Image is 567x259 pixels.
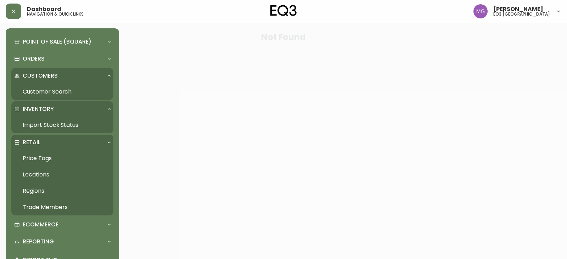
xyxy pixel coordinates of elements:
a: Customer Search [11,84,113,100]
h5: navigation & quick links [27,12,84,16]
p: Reporting [23,238,54,246]
a: Locations [11,167,113,183]
a: Price Tags [11,150,113,167]
div: Reporting [11,234,113,249]
p: Point of Sale (Square) [23,38,91,46]
h5: eq3 [GEOGRAPHIC_DATA] [493,12,550,16]
img: de8837be2a95cd31bb7c9ae23fe16153 [473,4,488,18]
p: Customers [23,72,58,80]
p: Retail [23,139,40,146]
p: Ecommerce [23,221,58,229]
a: Import Stock Status [11,117,113,133]
div: Ecommerce [11,217,113,232]
div: Orders [11,51,113,67]
span: Dashboard [27,6,61,12]
span: [PERSON_NAME] [493,6,543,12]
a: Regions [11,183,113,199]
img: logo [270,5,297,16]
p: Orders [23,55,45,63]
p: Inventory [23,105,54,113]
div: Retail [11,135,113,150]
div: Point of Sale (Square) [11,34,113,50]
div: Customers [11,68,113,84]
a: Trade Members [11,199,113,215]
div: Inventory [11,101,113,117]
